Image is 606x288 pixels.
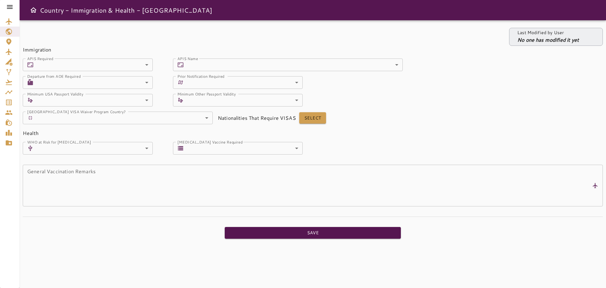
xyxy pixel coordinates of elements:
[27,56,53,61] label: APIS Required
[36,94,153,107] div: ​
[517,29,579,36] p: Last Modified by User
[36,112,213,124] div: ​
[186,94,303,107] div: ​
[186,142,303,155] div: ​
[27,73,81,79] label: Departure from AOE Required
[177,91,236,96] label: Minimum Other Passport Validity
[27,91,83,96] label: Minimum USA Passport Validity
[27,4,40,16] button: Open drawer
[299,112,326,124] button: Select
[186,58,403,71] div: ​
[225,227,401,239] button: Save
[36,58,153,71] div: ​
[36,76,153,89] div: ​
[177,56,198,61] label: APIS Name
[27,109,126,114] label: [GEOGRAPHIC_DATA] VISA Waiver Program Country?
[27,139,91,144] label: WHO at Risk for [MEDICAL_DATA]
[177,73,224,79] label: Prior Notification Required
[36,142,153,155] div: ​
[177,139,243,144] label: [MEDICAL_DATA] Vaccine Required
[40,5,212,15] h6: Country - Immigration & Health - [GEOGRAPHIC_DATA]
[186,76,303,89] div: ​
